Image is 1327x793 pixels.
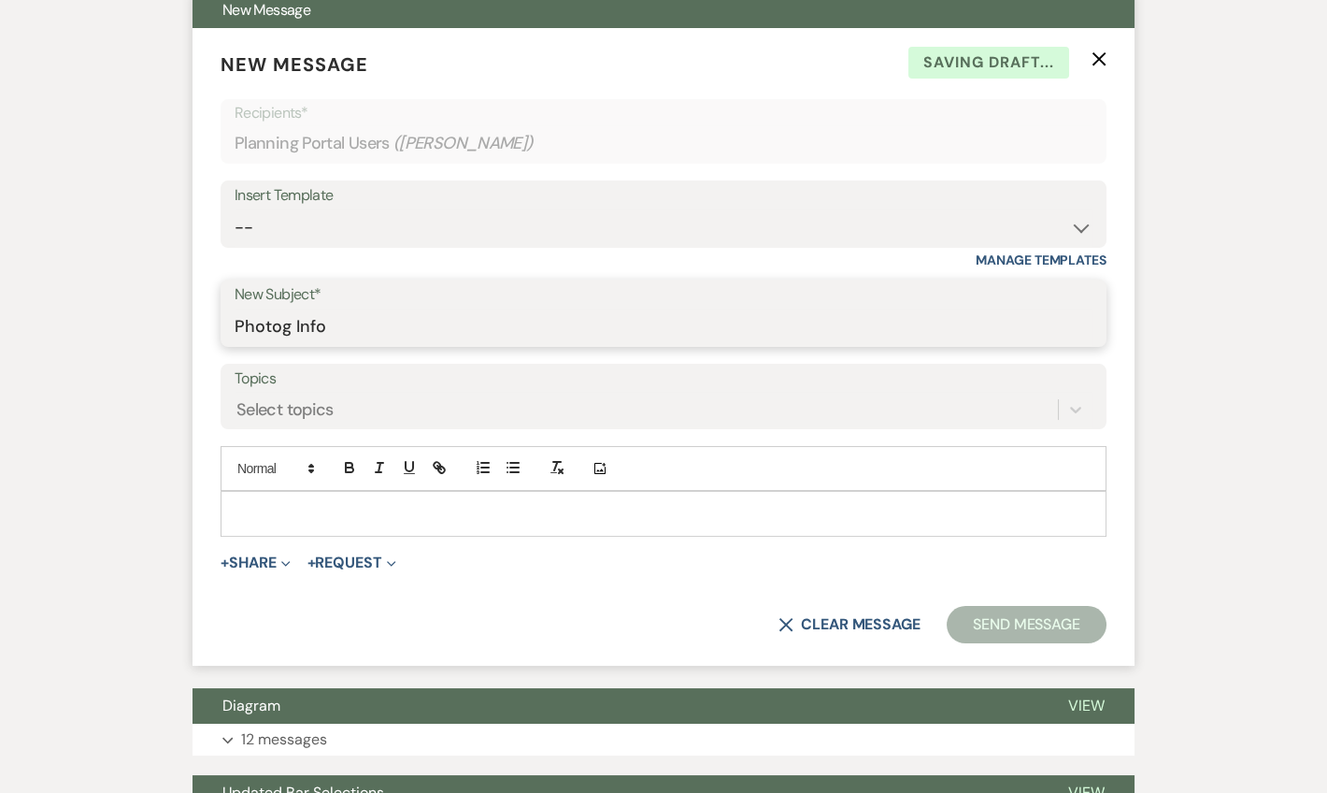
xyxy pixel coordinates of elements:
span: ( [PERSON_NAME] ) [393,131,534,156]
span: + [307,555,316,570]
div: Insert Template [235,182,1092,209]
button: Request [307,555,396,570]
span: + [221,555,229,570]
label: Topics [235,366,1092,393]
span: Diagram [222,696,280,715]
div: Select topics [236,397,334,423]
button: Diagram [193,688,1038,724]
div: Planning Portal Users [235,125,1092,162]
span: Saving draft... [908,47,1069,79]
a: Manage Templates [976,252,1106,268]
button: View [1038,688,1134,724]
label: New Subject* [235,281,1092,309]
span: View [1068,696,1105,715]
button: 12 messages [193,724,1134,756]
button: Send Message [947,606,1106,643]
button: Share [221,555,291,570]
button: Clear message [778,617,920,632]
p: Recipients* [235,101,1092,125]
p: 12 messages [241,728,327,752]
span: New Message [221,52,368,77]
